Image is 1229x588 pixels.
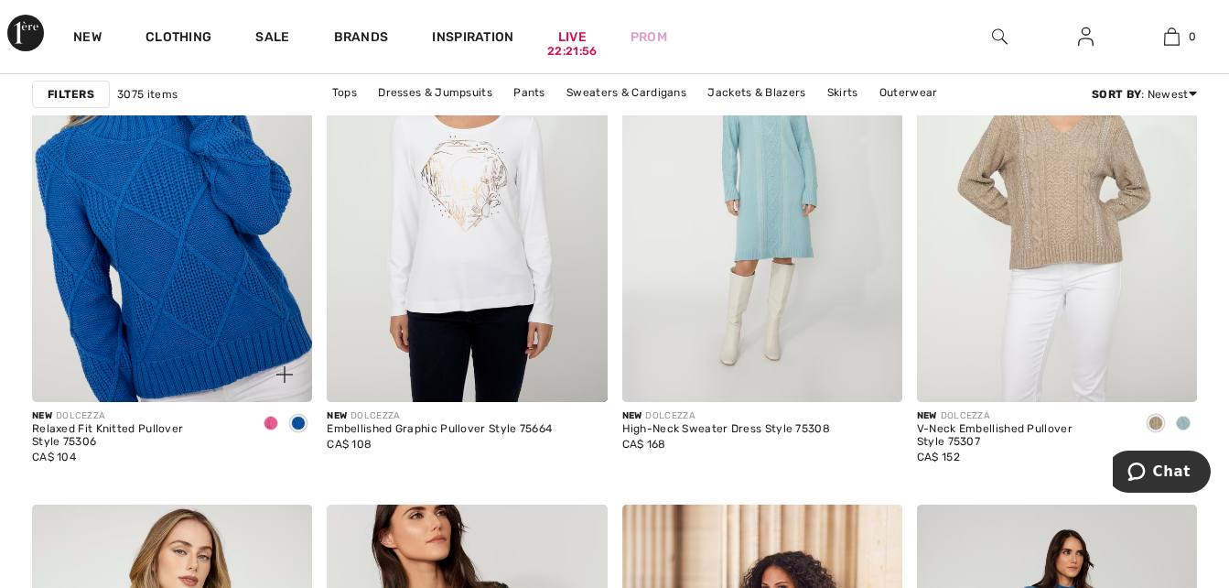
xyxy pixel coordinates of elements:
[369,81,501,104] a: Dresses & Jumpsuits
[334,29,389,49] a: Brands
[818,81,868,104] a: Skirts
[917,423,1127,449] div: V-Neck Embellished Pullover Style 75307
[323,81,366,104] a: Tops
[622,423,831,436] div: High-Neck Sweater Dress Style 75308
[622,410,642,421] span: New
[1092,88,1141,101] strong: Sort By
[547,43,597,60] div: 22:21:56
[992,26,1008,48] img: search the website
[1189,28,1196,45] span: 0
[327,438,372,451] span: CA$ 108
[1142,409,1170,440] div: Oatmeal
[255,29,289,49] a: Sale
[327,410,347,421] span: New
[622,438,666,451] span: CA$ 168
[285,409,312,440] div: Cobalt
[327,423,552,436] div: Embellished Graphic Pullover Style 75664
[1078,26,1094,48] img: My Info
[622,409,831,423] div: DOLCEZZA
[32,409,243,423] div: DOLCEZZA
[698,81,814,104] a: Jackets & Blazers
[146,29,211,49] a: Clothing
[32,423,243,449] div: Relaxed Fit Knitted Pullover Style 75306
[48,86,94,103] strong: Filters
[917,451,960,463] span: CA$ 152
[504,81,555,104] a: Pants
[557,81,695,104] a: Sweaters & Cardigans
[1129,26,1213,48] a: 0
[1170,409,1197,440] div: Seafoam
[558,27,587,47] a: Live22:21:56
[257,409,285,440] div: Magenta
[1113,451,1211,496] iframe: Opens a widget where you can chat to one of our agents
[870,81,947,104] a: Outerwear
[1092,86,1197,103] div: : Newest
[32,410,52,421] span: New
[276,366,293,383] img: plus_v2.svg
[1164,26,1180,48] img: My Bag
[1063,26,1108,49] a: Sign In
[73,29,102,49] a: New
[631,27,667,47] a: Prom
[917,410,937,421] span: New
[917,409,1127,423] div: DOLCEZZA
[117,86,178,103] span: 3075 items
[327,409,552,423] div: DOLCEZZA
[432,29,513,49] span: Inspiration
[32,451,76,463] span: CA$ 104
[7,15,44,51] img: 1ère Avenue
